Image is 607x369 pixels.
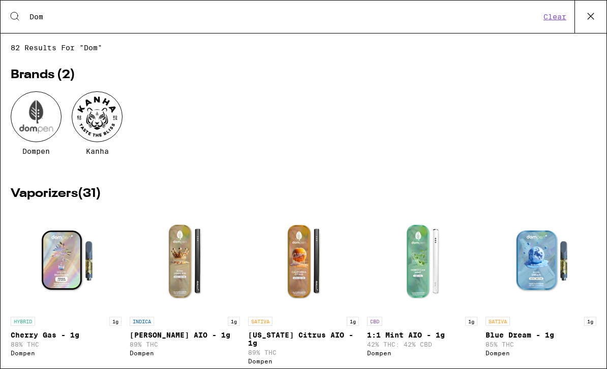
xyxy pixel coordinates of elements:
img: Dompen - King Louis XIII AIO - 1g [134,210,235,312]
p: 1g [228,317,240,326]
p: INDICA [130,317,154,326]
div: Dompen [11,350,122,356]
img: Dompen - 1:1 Mint AIO - 1g [372,210,473,312]
div: Dompen [367,350,478,356]
span: Kanha [86,147,109,155]
p: 89% THC [130,341,240,348]
p: 1g [465,317,477,326]
button: Clear [540,12,569,21]
span: 82 results for "Dom" [11,44,596,52]
p: [PERSON_NAME] AIO - 1g [130,331,240,339]
h2: Vaporizers ( 31 ) [11,188,596,200]
p: 89% THC [248,349,359,356]
p: [US_STATE] Citrus AIO - 1g [248,331,359,347]
p: 1g [347,317,359,326]
p: Cherry Gas - 1g [11,331,122,339]
p: HYBRID [11,317,35,326]
p: 1g [584,317,596,326]
input: Search for products & categories [29,12,540,21]
div: Dompen [485,350,596,356]
p: SATIVA [248,317,272,326]
img: Dompen - California Citrus AIO - 1g [253,210,354,312]
h2: Brands ( 2 ) [11,69,596,81]
img: Dompen - Blue Dream - 1g [490,210,592,312]
p: 1g [109,317,122,326]
p: CBD [367,317,382,326]
p: Blue Dream - 1g [485,331,596,339]
p: 88% THC [11,341,122,348]
p: 42% THC: 42% CBD [367,341,478,348]
p: 85% THC [485,341,596,348]
p: 1:1 Mint AIO - 1g [367,331,478,339]
p: SATIVA [485,317,510,326]
span: Dompen [22,147,50,155]
img: Dompen - Cherry Gas - 1g [15,210,117,312]
div: Dompen [130,350,240,356]
div: Dompen [248,358,359,364]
